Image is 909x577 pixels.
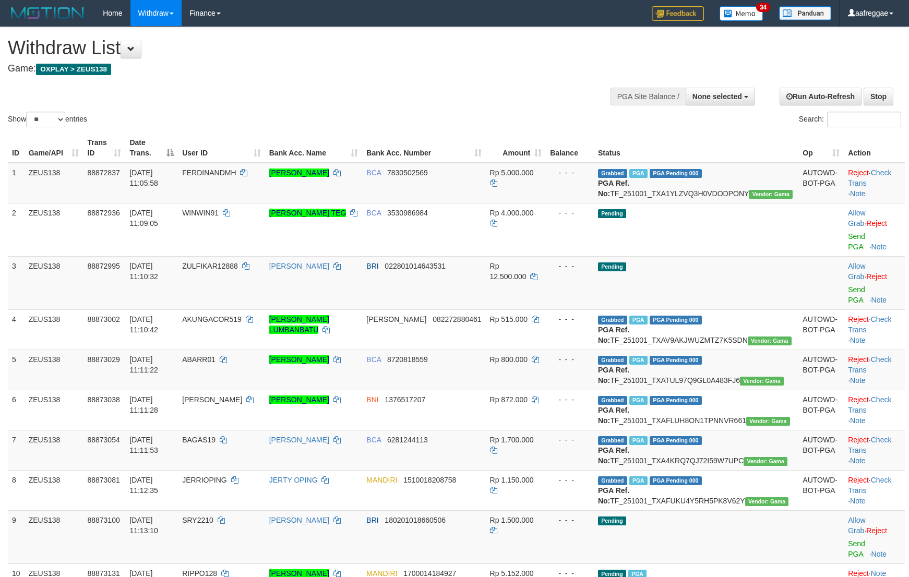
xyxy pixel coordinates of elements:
span: BNI [366,395,378,404]
a: Run Auto-Refresh [780,88,862,105]
span: BRI [366,262,378,270]
td: · · [844,430,905,470]
td: · · [844,470,905,510]
th: ID [8,133,25,163]
td: ZEUS138 [25,256,83,309]
span: 88873029 [87,355,119,364]
a: Check Trans [848,436,891,454]
a: Send PGA [848,232,865,251]
a: [PERSON_NAME] [269,262,329,270]
th: Balance [546,133,594,163]
td: AUTOWD-BOT-PGA [798,309,844,350]
th: Bank Acc. Name: activate to sort column ascending [265,133,363,163]
span: [DATE] 11:13:10 [129,516,158,535]
span: Rp 872.000 [490,395,528,404]
span: AKUNGACOR519 [182,315,242,323]
h4: Game: [8,64,595,74]
a: [PERSON_NAME] LUMBANBATU [269,315,329,334]
td: AUTOWD-BOT-PGA [798,163,844,203]
a: Reject [848,395,869,404]
a: Allow Grab [848,209,865,227]
span: [DATE] 11:09:05 [129,209,158,227]
button: None selected [686,88,755,105]
span: Rp 800.000 [490,355,528,364]
td: 9 [8,510,25,563]
td: · · [844,309,905,350]
th: Bank Acc. Number: activate to sort column ascending [362,133,485,163]
span: [PERSON_NAME] [366,315,426,323]
span: PGA Pending [650,316,702,324]
div: - - - [550,435,590,445]
td: AUTOWD-BOT-PGA [798,470,844,510]
a: [PERSON_NAME] TEG [269,209,346,217]
b: PGA Ref. No: [598,446,629,465]
a: Note [850,497,866,505]
a: Check Trans [848,476,891,495]
a: Reject [848,476,869,484]
a: Note [871,550,887,558]
span: [DATE] 11:12:35 [129,476,158,495]
td: TF_251001_TXAFUKU4Y5RH5PK8V62Y [594,470,798,510]
a: Check Trans [848,169,891,187]
span: None selected [692,92,742,101]
div: PGA Site Balance / [611,88,686,105]
th: Game/API: activate to sort column ascending [25,133,83,163]
td: 4 [8,309,25,350]
td: ZEUS138 [25,470,83,510]
td: AUTOWD-BOT-PGA [798,430,844,470]
span: BAGAS19 [182,436,216,444]
span: Grabbed [598,436,627,445]
a: Check Trans [848,315,891,334]
span: [DATE] 11:10:42 [129,315,158,334]
span: Rp 1.700.000 [490,436,534,444]
td: · [844,203,905,256]
span: · [848,262,866,281]
span: · [848,209,866,227]
b: PGA Ref. No: [598,179,629,198]
span: 88873100 [87,516,119,524]
th: User ID: activate to sort column ascending [178,133,265,163]
a: Send PGA [848,285,865,304]
span: Pending [598,516,626,525]
div: - - - [550,475,590,485]
span: PGA Pending [650,396,702,405]
b: PGA Ref. No: [598,406,629,425]
th: Op: activate to sort column ascending [798,133,844,163]
td: · [844,256,905,309]
span: Rp 4.000.000 [490,209,534,217]
span: [DATE] 11:11:28 [129,395,158,414]
span: Vendor URL: https://trx31.1velocity.biz [746,417,790,426]
td: 7 [8,430,25,470]
a: Reject [866,272,887,281]
span: 88872995 [87,262,119,270]
td: ZEUS138 [25,163,83,203]
span: JERRIOPING [182,476,227,484]
span: BCA [366,169,381,177]
span: 88872936 [87,209,119,217]
td: TF_251001_TXAV9AKJWUZMTZ7K5SDN [594,309,798,350]
span: Grabbed [598,316,627,324]
span: Pending [598,209,626,218]
span: Pending [598,262,626,271]
a: Reject [866,526,887,535]
div: - - - [550,394,590,405]
td: TF_251001_TXA1YLZVQ3H0VDODPONY [594,163,798,203]
span: 88873054 [87,436,119,444]
span: Copy 082272880461 to clipboard [433,315,481,323]
span: SRY2210 [182,516,213,524]
span: [PERSON_NAME] [182,395,242,404]
td: 8 [8,470,25,510]
span: PGA Pending [650,356,702,365]
a: Send PGA [848,539,865,558]
a: Reject [848,436,869,444]
div: - - - [550,167,590,178]
a: [PERSON_NAME] [269,355,329,364]
span: Grabbed [598,169,627,178]
span: Rp 5.000.000 [490,169,534,177]
span: Copy 8720818559 to clipboard [387,355,428,364]
td: 5 [8,350,25,390]
select: Showentries [26,112,65,127]
span: Marked by aafnoeunsreypich [629,436,648,445]
span: BCA [366,355,381,364]
a: [PERSON_NAME] [269,395,329,404]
